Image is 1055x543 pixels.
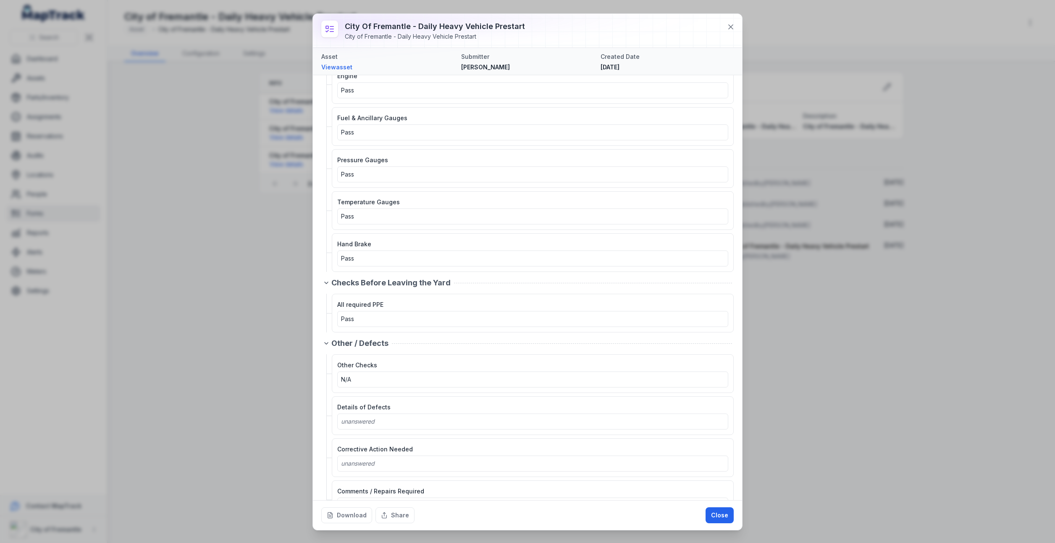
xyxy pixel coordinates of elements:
[337,240,371,248] span: Hand Brake
[341,315,354,322] span: Pass
[461,53,489,60] span: Submitter
[706,507,734,523] button: Close
[331,337,388,349] span: Other / Defects
[375,507,415,523] button: Share
[341,87,354,94] span: Pass
[321,53,338,60] span: Asset
[337,403,391,411] span: Details of Defects
[337,198,400,206] span: Temperature Gauges
[461,63,510,71] span: [PERSON_NAME]
[341,213,354,220] span: Pass
[337,445,413,453] span: Corrective Action Needed
[337,156,388,163] span: Pressure Gauges
[337,488,424,495] span: Comments / Repairs Required
[331,277,451,289] span: Checks Before Leaving the Yard
[341,255,354,262] span: Pass
[337,361,377,369] span: Other Checks
[321,507,372,523] button: Download
[337,72,357,79] span: Engine
[341,129,354,136] span: Pass
[337,301,383,308] span: All required PPE
[345,21,525,32] h3: City of Fremantle - Daily Heavy Vehicle Prestart
[341,376,351,383] span: N/A
[341,460,375,467] span: unanswered
[601,63,619,71] time: 08/10/2025, 6:41:49 am
[345,32,525,41] div: City of Fremantle - Daily Heavy Vehicle Prestart
[341,418,375,425] span: unanswered
[321,63,454,71] a: Viewasset
[341,171,354,178] span: Pass
[337,114,407,121] span: Fuel & Ancillary Gauges
[601,53,640,60] span: Created Date
[601,63,619,71] span: [DATE]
